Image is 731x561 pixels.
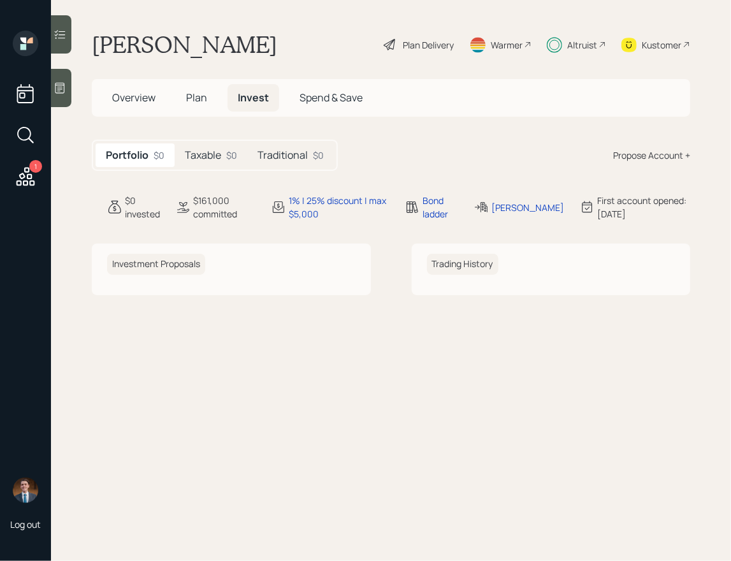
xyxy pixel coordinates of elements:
[185,149,221,161] h5: Taxable
[491,38,523,52] div: Warmer
[613,149,690,162] div: Propose Account +
[597,194,690,221] div: First account opened: [DATE]
[403,38,454,52] div: Plan Delivery
[491,201,564,214] div: [PERSON_NAME]
[567,38,597,52] div: Altruist
[112,91,156,105] span: Overview
[193,194,256,221] div: $161,000 committed
[313,149,324,162] div: $0
[29,160,42,173] div: 1
[226,149,237,162] div: $0
[238,91,269,105] span: Invest
[125,194,160,221] div: $0 invested
[92,31,277,59] h1: [PERSON_NAME]
[154,149,164,162] div: $0
[186,91,207,105] span: Plan
[106,149,148,161] h5: Portfolio
[300,91,363,105] span: Spend & Save
[10,518,41,530] div: Log out
[289,194,389,221] div: 1% | 25% discount | max $5,000
[107,254,205,275] h6: Investment Proposals
[423,194,458,221] div: Bond ladder
[427,254,498,275] h6: Trading History
[257,149,308,161] h5: Traditional
[642,38,681,52] div: Kustomer
[13,477,38,503] img: hunter_neumayer.jpg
